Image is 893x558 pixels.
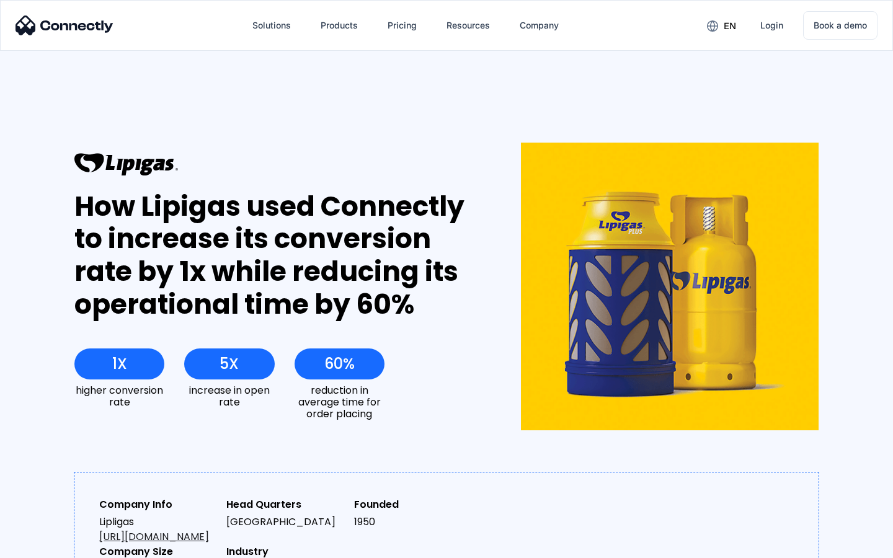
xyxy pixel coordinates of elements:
a: Book a demo [803,11,877,40]
div: reduction in average time for order placing [295,384,384,420]
div: 5X [220,355,239,373]
div: How Lipigas used Connectly to increase its conversion rate by 1x while reducing its operational t... [74,190,476,321]
div: Head Quarters [226,497,344,512]
div: [GEOGRAPHIC_DATA] [226,515,344,529]
div: higher conversion rate [74,384,164,408]
div: 1X [112,355,127,373]
div: Company Info [99,497,216,512]
div: Company [520,17,559,34]
div: Solutions [252,17,291,34]
aside: Language selected: English [12,536,74,554]
img: Connectly Logo [16,15,113,35]
a: Login [750,11,793,40]
div: 60% [324,355,355,373]
a: [URL][DOMAIN_NAME] [99,529,209,544]
div: Pricing [388,17,417,34]
div: Lipligas [99,515,216,544]
div: Login [760,17,783,34]
div: 1950 [354,515,471,529]
div: Products [321,17,358,34]
div: Founded [354,497,471,512]
ul: Language list [25,536,74,554]
div: Resources [446,17,490,34]
div: en [724,17,736,35]
a: Pricing [378,11,427,40]
div: increase in open rate [184,384,274,408]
